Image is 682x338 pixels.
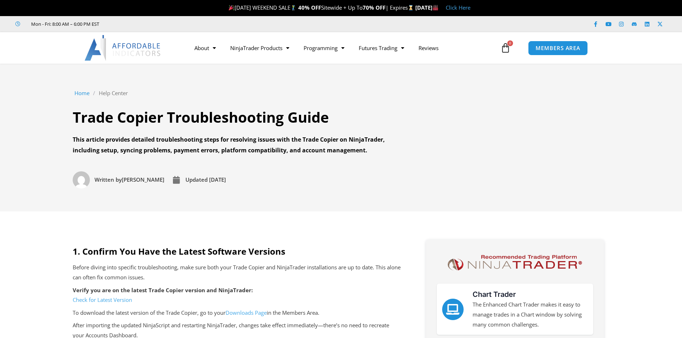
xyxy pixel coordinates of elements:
a: Chart Trader [442,299,464,320]
a: Reviews [411,40,446,56]
strong: [DATE] [415,4,439,11]
a: NinjaTrader Products [223,40,296,56]
a: Home [74,88,90,98]
strong: 70% OFF [363,4,386,11]
span: [PERSON_NAME] [93,175,164,185]
img: NinjaTrader Logo | Affordable Indicators – NinjaTrader [444,253,585,273]
img: ⌛ [408,5,413,10]
p: To download the latest version of the Trade Copier, go to your in the Members Area. [73,308,401,318]
img: 🏌️‍♂️ [291,5,296,10]
span: MEMBERS AREA [536,45,580,51]
span: Mon - Fri: 8:00 AM – 6:00 PM EST [29,20,99,28]
span: Updated [185,176,208,183]
iframe: Customer reviews powered by Trustpilot [109,20,217,28]
p: Before diving into specific troubleshooting, make sure both your Trade Copier and NinjaTrader ins... [73,263,401,283]
img: 🏭 [433,5,438,10]
span: 0 [507,40,513,46]
span: [DATE] WEEKEND SALE Sitewide + Up To | Expires [227,4,415,11]
a: Check for Latest Version [73,296,132,303]
span: Written by [95,176,122,183]
a: Chart Trader [473,290,516,299]
img: Picture of David Koehler [73,171,90,188]
a: Click Here [446,4,470,11]
img: 🎉 [229,5,234,10]
strong: Verify you are on the latest Trade Copier version and NinjaTrader: [73,286,253,294]
a: Help Center [99,88,128,98]
nav: Menu [187,40,499,56]
a: 0 [490,38,521,58]
div: This article provides detailed troubleshooting steps for resolving issues with the Trade Copier o... [73,134,402,156]
h1: Trade Copier Troubleshooting Guide [73,107,402,127]
p: The Enhanced Chart Trader makes it easy to manage trades in a Chart window by solving many common... [473,300,588,330]
a: Programming [296,40,352,56]
time: [DATE] [209,176,226,183]
a: About [187,40,223,56]
strong: 40% OFF [298,4,321,11]
a: Futures Trading [352,40,411,56]
img: LogoAI | Affordable Indicators – NinjaTrader [84,35,161,61]
a: MEMBERS AREA [528,41,588,55]
a: Downloads Page [226,309,267,316]
strong: 1. Confirm You Have the Latest Software Versions [73,245,285,257]
span: / [93,88,95,98]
